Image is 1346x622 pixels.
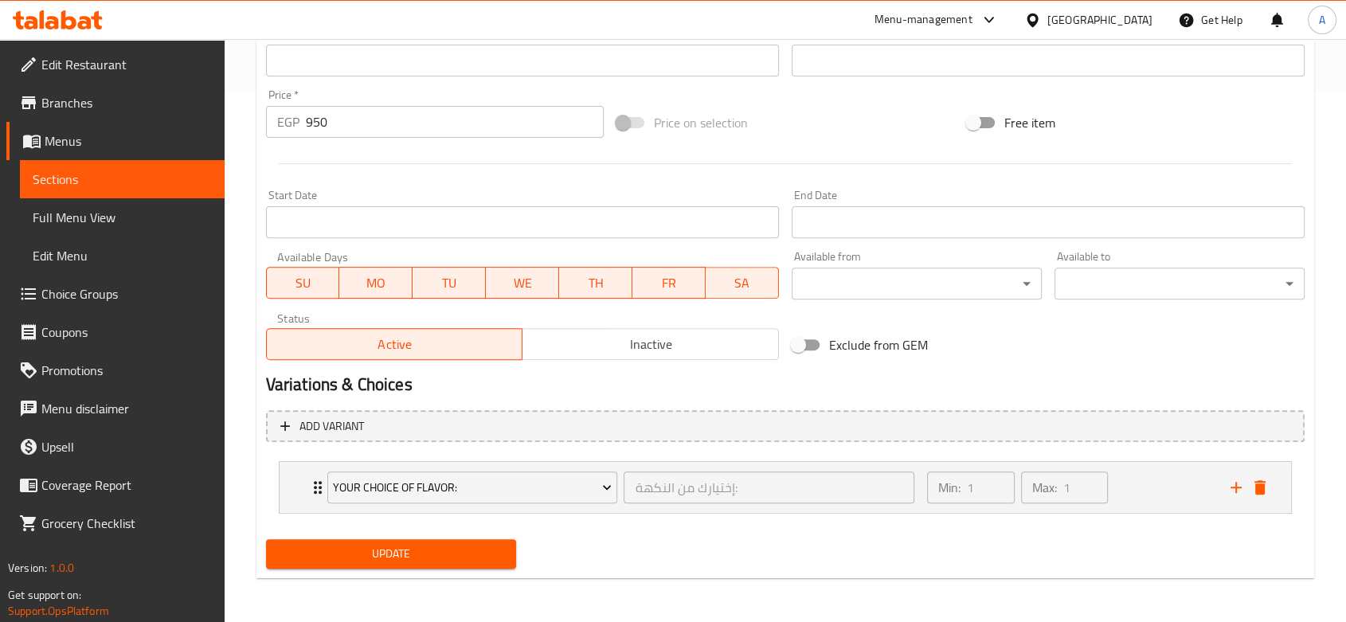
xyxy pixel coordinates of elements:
button: TU [413,267,486,299]
div: Menu-management [875,10,972,29]
a: Support.OpsPlatform [8,600,109,621]
span: 1.0.0 [49,557,74,578]
span: Branches [41,93,212,112]
button: Your Choice Of Flavor: [327,471,618,503]
button: SU [266,267,340,299]
button: delete [1248,475,1272,499]
span: Version: [8,557,47,578]
h2: Variations & Choices [266,373,1305,397]
button: WE [486,267,559,299]
a: Coupons [6,313,225,351]
button: Active [266,328,523,360]
a: Edit Restaurant [6,45,225,84]
a: Upsell [6,428,225,466]
input: Please enter product barcode [266,45,779,76]
span: Exclude from GEM [829,335,928,354]
a: Edit Menu [20,237,225,275]
div: Expand [280,462,1291,513]
div: [GEOGRAPHIC_DATA] [1047,11,1152,29]
span: Coupons [41,323,212,342]
a: Promotions [6,351,225,389]
a: Choice Groups [6,275,225,313]
span: Inactive [529,333,773,356]
span: Choice Groups [41,284,212,303]
a: Sections [20,160,225,198]
span: Your Choice Of Flavor: [333,478,612,498]
span: Full Menu View [33,208,212,227]
button: Inactive [522,328,779,360]
span: Add variant [299,417,364,436]
button: MO [339,267,413,299]
span: Upsell [41,437,212,456]
span: Promotions [41,361,212,380]
span: Coverage Report [41,475,212,495]
span: TH [565,272,626,295]
span: SA [712,272,773,295]
input: Please enter price [306,106,604,138]
button: Update [266,539,516,569]
p: Max: [1032,478,1057,497]
a: Branches [6,84,225,122]
div: ​ [792,268,1042,299]
input: Please enter product sku [792,45,1305,76]
span: Free item [1004,113,1055,132]
span: Menus [45,131,212,151]
span: Price on selection [654,113,748,132]
span: Menu disclaimer [41,399,212,418]
span: Edit Restaurant [41,55,212,74]
p: EGP [277,112,299,131]
a: Menu disclaimer [6,389,225,428]
a: Grocery Checklist [6,504,225,542]
button: add [1224,475,1248,499]
li: Expand [266,455,1305,520]
button: Add variant [266,410,1305,443]
a: Coverage Report [6,466,225,504]
span: WE [492,272,553,295]
span: Sections [33,170,212,189]
span: FR [639,272,699,295]
span: Grocery Checklist [41,514,212,533]
a: Full Menu View [20,198,225,237]
span: Update [279,544,503,564]
button: FR [632,267,706,299]
button: TH [559,267,632,299]
span: Edit Menu [33,246,212,265]
span: Get support on: [8,585,81,605]
span: A [1319,11,1325,29]
span: TU [419,272,479,295]
p: Min: [938,478,961,497]
button: SA [706,267,779,299]
a: Menus [6,122,225,160]
span: MO [346,272,406,295]
div: ​ [1054,268,1305,299]
span: Active [273,333,517,356]
span: SU [273,272,334,295]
